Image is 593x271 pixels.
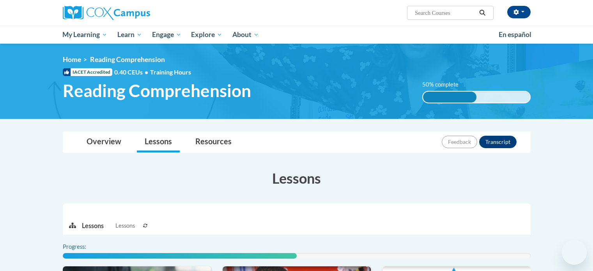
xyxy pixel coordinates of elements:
[90,55,165,64] span: Reading Comprehension
[137,132,180,152] a: Lessons
[422,80,467,89] label: 50% complete
[63,80,251,101] span: Reading Comprehension
[115,221,135,230] span: Lessons
[63,168,531,188] h3: Lessons
[145,68,148,76] span: •
[423,92,476,103] div: 50% complete
[507,6,531,18] button: Account Settings
[82,221,104,230] p: Lessons
[63,6,211,20] a: Cox Campus
[150,68,191,76] span: Training Hours
[63,68,112,76] span: IACET Accredited
[63,6,150,20] img: Cox Campus
[114,68,150,76] span: 0.40 CEUs
[112,26,147,44] a: Learn
[191,30,222,39] span: Explore
[442,136,477,148] button: Feedback
[562,240,587,265] iframe: Button to launch messaging window
[232,30,259,39] span: About
[479,136,517,148] button: Transcript
[58,26,113,44] a: My Learning
[63,243,108,251] label: Progress:
[117,30,142,39] span: Learn
[476,8,488,18] button: Search
[414,8,476,18] input: Search Courses
[186,26,227,44] a: Explore
[147,26,186,44] a: Engage
[79,132,129,152] a: Overview
[152,30,181,39] span: Engage
[227,26,264,44] a: About
[494,27,536,43] a: En español
[51,26,542,44] div: Main menu
[63,55,81,64] a: Home
[62,30,107,39] span: My Learning
[499,30,531,39] span: En español
[188,132,239,152] a: Resources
